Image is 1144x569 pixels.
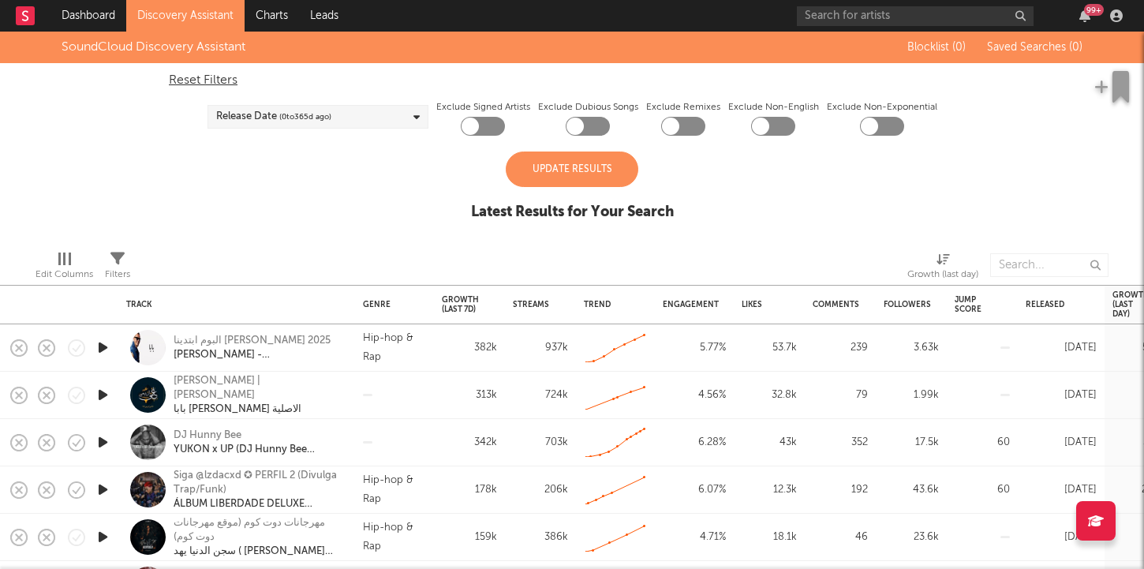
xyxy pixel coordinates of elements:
div: Likes [742,300,773,309]
div: 192 [813,481,868,500]
div: 99 + [1084,4,1104,16]
div: [DATE] [1026,386,1097,405]
button: Filter by Streams [557,297,573,313]
div: Hip-hop & Rap [363,518,426,556]
div: Release Date [216,107,331,126]
a: YUKON x UP (DJ Hunny Bee Mashup) [174,443,343,457]
div: 43.6k [884,481,939,500]
span: Blocklist [907,42,966,53]
button: Filter by Followers [939,297,955,313]
label: Exclude Non-English [728,98,819,117]
a: البوم ابتدينا [PERSON_NAME] 2025[PERSON_NAME] - [PERSON_NAME] [174,334,343,362]
span: ( 0 to 365 d ago) [279,107,331,126]
div: 5.77 % [663,339,726,357]
a: ÁLBUM LIBERDADE DELUXE ORUAM COMPLETO EM ORDEM (+4 FAIXA BÔNUS) Ft. Lz da Cxd, [PERSON_NAME], [PE... [174,497,343,511]
div: Comments [813,300,859,309]
div: 4.71 % [663,528,726,547]
div: Genre [363,300,402,309]
label: Exclude Non-Exponential [827,98,937,117]
div: 352 [813,433,868,452]
div: Growth (last day) [907,265,978,284]
div: البوم ابتدينا [PERSON_NAME] 2025 [174,334,343,348]
div: 382k [442,339,497,357]
div: [DATE] [1026,433,1097,452]
div: Engagement [663,300,719,309]
div: 23.6k [884,528,939,547]
div: [DATE] [1026,528,1097,547]
div: Streams [513,300,549,309]
div: Edit Columns [36,245,93,291]
label: Exclude Dubious Songs [538,98,638,117]
div: Reset Filters [169,71,975,90]
label: Exclude Remixes [646,98,720,117]
div: Trend [584,300,639,309]
a: Siga @lzdacxd ✪ PERFIL 2 (Divulga Trap/Funk) [174,469,343,497]
div: 1.99k [884,386,939,405]
div: 6.28 % [663,433,726,452]
div: 342k [442,433,497,452]
button: Filter by Comments [867,297,883,313]
div: Growth (last 7d) [442,295,479,314]
div: Jump Score [955,295,986,314]
div: 46 [813,528,868,547]
div: 12.3k [742,481,797,500]
span: Saved Searches [987,42,1082,53]
div: 6.07 % [663,481,726,500]
div: Followers [884,300,931,309]
div: [PERSON_NAME] - [PERSON_NAME] [174,348,343,362]
div: 18.1k [742,528,797,547]
button: Filter by Genre [410,297,426,313]
a: مهرجانات دوت كوم (موقع مهرجانات دوت كوم)سجن الدنيا يهد ( [PERSON_NAME] وحش اسمعو مني ) [PERSON_NA... [174,516,343,559]
div: بابا [PERSON_NAME] الاصلية [174,402,343,417]
div: مهرجانات دوت كوم (موقع مهرجانات دوت كوم) [174,516,343,545]
label: Exclude Signed Artists [436,98,530,117]
input: Search for artists [797,6,1034,26]
button: Filter by Likes [781,297,797,313]
div: سجن الدنيا يهد ( [PERSON_NAME] وحش اسمعو مني ) [PERSON_NAME] - توزيع [PERSON_NAME] [174,545,343,559]
button: Saved Searches (0) [982,41,1082,54]
a: DJ Hunny Bee [174,429,241,443]
div: [PERSON_NAME] | [PERSON_NAME] [174,374,343,402]
div: 60 [955,481,1010,500]
div: Hip-hop & Rap [363,471,426,509]
div: Edit Columns [36,265,93,284]
div: [DATE] [1026,339,1097,357]
div: 206k [513,481,568,500]
button: Filter by Jump Score [994,297,1010,313]
button: 99+ [1079,9,1090,22]
div: Latest Results for Your Search [471,203,674,222]
div: 937k [513,339,568,357]
div: 239 [813,339,868,357]
div: Growth (last day) [907,245,978,291]
div: SoundCloud Discovery Assistant [62,38,245,57]
span: ( 0 ) [1069,42,1082,53]
div: Update Results [506,152,638,187]
div: 386k [513,528,568,547]
div: 17.5k [884,433,939,452]
div: 703k [513,433,568,452]
button: Filter by Released [1081,297,1097,313]
div: 60 [955,433,1010,452]
div: 43k [742,433,797,452]
div: 724k [513,386,568,405]
div: 53.7k [742,339,797,357]
div: 32.8k [742,386,797,405]
div: Hip-hop & Rap [363,329,426,367]
div: Filters [105,265,130,284]
div: 313k [442,386,497,405]
button: Filter by Growth (last 7d) [487,297,503,313]
div: Released [1026,300,1073,309]
div: 159k [442,528,497,547]
span: ( 0 ) [952,42,966,53]
div: 178k [442,481,497,500]
div: 79 [813,386,868,405]
div: Track [126,300,339,309]
div: Filters [105,245,130,291]
input: Search... [990,253,1108,277]
div: [DATE] [1026,481,1097,500]
div: 3.63k [884,339,939,357]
